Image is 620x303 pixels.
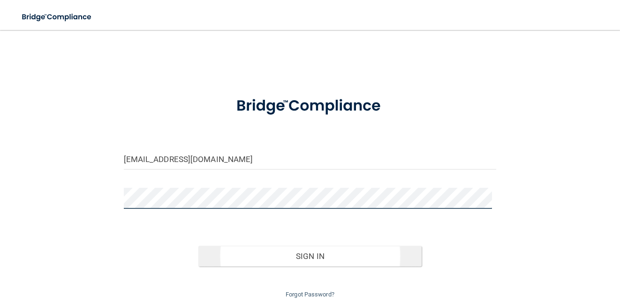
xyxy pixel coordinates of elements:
[198,246,422,266] button: Sign In
[220,86,400,126] img: bridge_compliance_login_screen.278c3ca4.svg
[124,148,497,170] input: Email
[458,236,609,274] iframe: Drift Widget Chat Controller
[286,291,334,298] a: Forgot Password?
[14,7,100,27] img: bridge_compliance_login_screen.278c3ca4.svg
